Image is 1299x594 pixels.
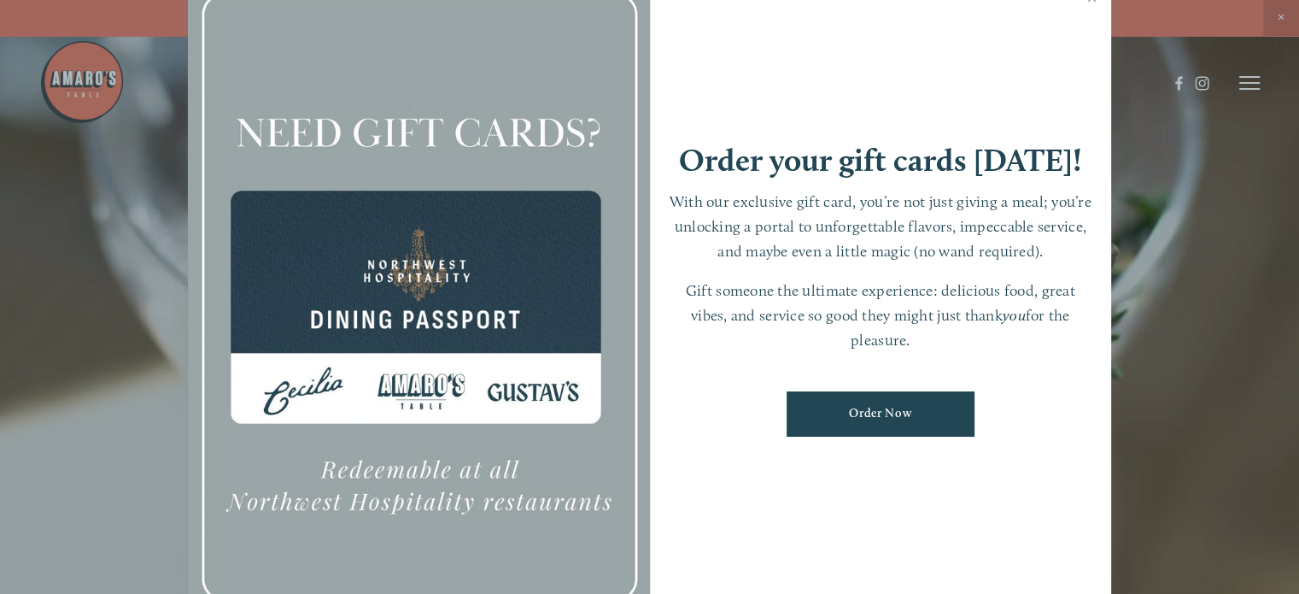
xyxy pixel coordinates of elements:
p: With our exclusive gift card, you’re not just giving a meal; you’re unlocking a portal to unforge... [667,190,1095,263]
h1: Order your gift cards [DATE]! [679,144,1082,176]
p: Gift someone the ultimate experience: delicious food, great vibes, and service so good they might... [667,279,1095,352]
em: you [1003,306,1026,324]
a: Order Now [787,391,974,437]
